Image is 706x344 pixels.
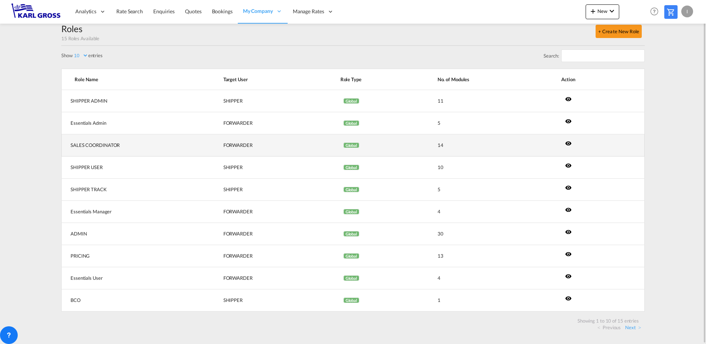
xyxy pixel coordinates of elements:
[575,317,642,324] div: Showing 1 to 10 of 15 entries
[61,179,205,201] td: SHIPPER TRACK
[343,297,359,303] span: Global
[589,7,597,16] md-icon: icon-plus 400-fg
[75,8,96,15] span: Analytics
[597,324,621,331] a: Previous
[61,35,99,41] span: 15 Roles Available
[419,223,543,245] td: 30
[205,156,322,179] td: SHIPPER
[212,8,233,14] span: Bookings
[419,267,543,289] td: 4
[596,25,642,38] button: + Create New Role
[565,273,572,279] md-icon: icon-eye
[419,90,543,112] td: 11
[343,120,359,126] span: Global
[205,90,322,112] td: SHIPPER
[419,156,543,179] td: 10
[343,187,359,192] span: Global
[205,201,322,223] td: FORWARDER
[589,8,616,14] span: New
[73,52,88,59] select: Showentries
[586,4,619,19] button: icon-plus 400-fgNewicon-chevron-down
[61,267,205,289] td: Essentials User
[565,295,572,302] md-icon: icon-eye
[61,112,205,134] td: Essentials Admin
[561,76,635,83] span: Action
[343,231,359,237] span: Global
[648,5,664,18] div: Help
[343,275,359,281] span: Global
[565,140,572,147] md-icon: icon-eye
[205,179,322,201] td: SHIPPER
[607,7,616,16] md-icon: icon-chevron-down
[343,165,359,170] span: Global
[681,6,693,17] div: I
[205,223,322,245] td: FORWARDER
[61,52,103,59] label: Show entries
[343,253,359,259] span: Global
[205,289,322,312] td: SHIPPER
[419,289,543,312] td: 1
[61,223,205,245] td: ADMIN
[343,98,359,104] span: Global
[153,8,175,14] span: Enquiries
[565,118,572,124] md-icon: icon-eye
[185,8,201,14] span: Quotes
[419,179,543,201] td: 5
[205,245,322,267] td: FORWARDER
[343,142,359,148] span: Global
[61,23,82,34] span: Roles
[343,209,359,214] span: Global
[419,112,543,134] td: 5
[61,245,205,267] td: PRICING
[565,96,572,102] md-icon: icon-eye
[61,201,205,223] td: Essentials Manager
[205,267,322,289] td: FORWARDER
[565,184,572,191] md-icon: icon-eye
[243,7,273,15] span: My Company
[561,49,645,62] input: Search:
[438,76,543,83] span: No. of Modules
[11,3,61,20] img: 3269c73066d711f095e541db4db89301.png
[61,90,205,112] td: SHIPPER ADMIN
[61,134,205,156] td: SALES COORDINATOR
[205,134,322,156] td: FORWARDER
[565,206,572,213] md-icon: icon-eye
[61,156,205,179] td: SHIPPER USER
[565,251,572,257] md-icon: icon-eye
[419,201,543,223] td: 4
[565,228,572,235] md-icon: icon-eye
[223,76,322,83] span: Target User
[419,134,543,156] td: 14
[419,245,543,267] td: 13
[293,8,324,15] span: Manage Rates
[116,8,143,14] span: Rate Search
[61,289,205,312] td: BCO
[205,112,322,134] td: FORWARDER
[340,76,419,83] span: Role Type
[544,49,645,62] label: Search:
[75,76,205,83] span: Role Name
[625,324,641,331] a: Next
[648,5,661,18] span: Help
[565,162,572,169] md-icon: icon-eye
